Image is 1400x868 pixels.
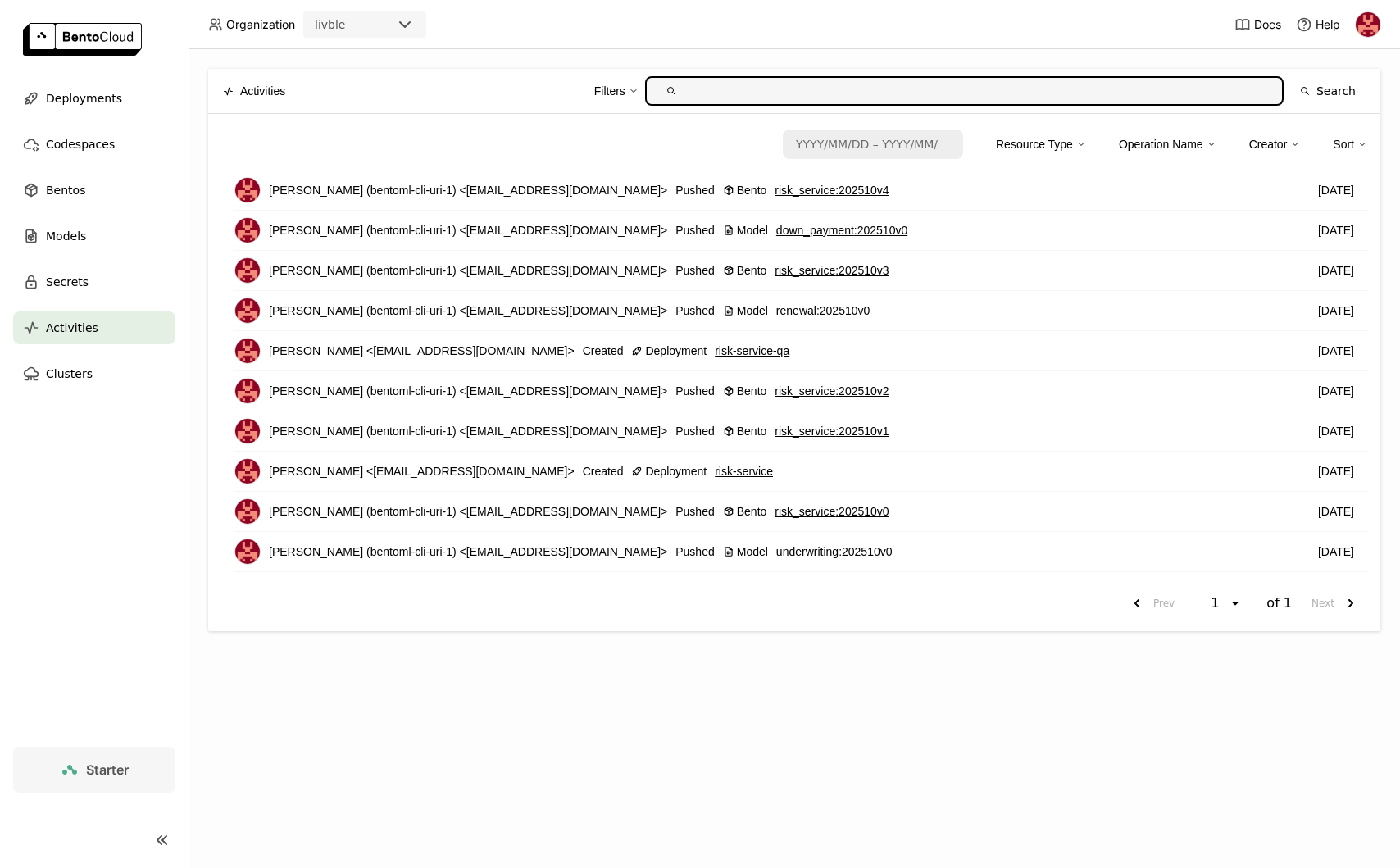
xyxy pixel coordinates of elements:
[235,379,260,403] img: Uri Vinetz
[1120,589,1181,618] button: previous page. current page 1 of 1
[269,382,667,400] span: [PERSON_NAME] (bentoml-cli-uri-1) <[EMAIL_ADDRESS][DOMAIN_NAME]>
[269,342,575,360] span: [PERSON_NAME] <[EMAIL_ADDRESS][DOMAIN_NAME]>
[221,452,1367,492] li: List item
[776,302,870,320] a: renewal:202510v0
[775,181,889,199] a: risk_service:202510v4
[675,261,714,279] span: Pushed
[1206,595,1229,611] div: 1
[996,127,1086,161] div: Resource Type
[1318,543,1354,561] span: [DATE]
[784,131,950,157] input: Select a date range.
[221,411,1367,452] li: List item
[594,74,639,108] div: Filters
[1318,302,1354,320] span: [DATE]
[221,251,1367,291] li: List item
[221,371,1367,411] li: List item
[675,543,714,561] span: Pushed
[23,23,142,56] img: logo
[269,221,667,239] span: [PERSON_NAME] (bentoml-cli-uri-1) <[EMAIL_ADDRESS][DOMAIN_NAME]>
[269,261,667,279] span: [PERSON_NAME] (bentoml-cli-uri-1) <[EMAIL_ADDRESS][DOMAIN_NAME]>
[46,226,86,246] span: Models
[86,761,129,778] span: Starter
[13,357,175,390] a: Clusters
[675,422,714,440] span: Pushed
[1333,127,1367,161] div: Sort
[235,499,260,524] img: Uri Vinetz
[675,181,714,199] span: Pushed
[1234,16,1281,33] a: Docs
[221,331,1367,371] li: List item
[775,382,889,400] a: risk_service:202510v2
[221,170,1367,211] li: List item
[1119,127,1216,161] div: Operation Name
[1316,17,1340,32] span: Help
[737,302,768,320] span: Model
[1249,135,1288,153] div: Creator
[1318,221,1354,239] span: [DATE]
[315,16,345,33] div: livble
[737,181,767,199] span: Bento
[46,272,89,292] span: Secrets
[13,311,175,344] a: Activities
[1318,502,1354,520] span: [DATE]
[235,419,260,443] img: Uri Vinetz
[269,422,667,440] span: [PERSON_NAME] (bentoml-cli-uri-1) <[EMAIL_ADDRESS][DOMAIN_NAME]>
[775,422,889,440] a: risk_service:202510v1
[737,221,768,239] span: Model
[675,221,714,239] span: Pushed
[235,539,260,564] img: Uri Vinetz
[46,134,115,154] span: Codespaces
[13,128,175,161] a: Codespaces
[269,181,667,199] span: [PERSON_NAME] (bentoml-cli-uri-1) <[EMAIL_ADDRESS][DOMAIN_NAME]>
[675,382,714,400] span: Pushed
[269,462,575,480] span: [PERSON_NAME] <[EMAIL_ADDRESS][DOMAIN_NAME]>
[737,543,768,561] span: Model
[1119,135,1203,153] div: Operation Name
[1333,135,1354,153] div: Sort
[583,342,624,360] span: Created
[1318,342,1354,360] span: [DATE]
[1296,16,1340,33] div: Help
[1318,382,1354,400] span: [DATE]
[776,221,907,239] a: down_payment:202510v0
[737,502,767,520] span: Bento
[1318,422,1354,440] span: [DATE]
[583,462,624,480] span: Created
[226,17,295,32] span: Organization
[1356,12,1380,37] img: Uri Vinetz
[1290,76,1366,106] button: Search
[13,747,175,793] a: Starter
[347,17,348,34] input: Selected livble.
[221,492,1367,532] li: List item
[235,298,260,323] img: Uri Vinetz
[13,266,175,298] a: Secrets
[46,318,98,338] span: Activities
[775,502,889,520] a: risk_service:202510v0
[1318,261,1354,279] span: [DATE]
[1254,17,1281,32] span: Docs
[737,382,767,400] span: Bento
[645,462,707,480] span: Deployment
[1318,462,1354,480] span: [DATE]
[46,364,93,384] span: Clusters
[269,543,667,561] span: [PERSON_NAME] (bentoml-cli-uri-1) <[EMAIL_ADDRESS][DOMAIN_NAME]>
[13,174,175,207] a: Bentos
[221,532,1367,572] li: List item
[775,261,889,279] a: risk_service:202510v3
[1318,181,1354,199] span: [DATE]
[235,178,260,202] img: Uri Vinetz
[221,211,1367,251] li: List item
[594,82,625,100] div: Filters
[737,261,767,279] span: Bento
[675,502,714,520] span: Pushed
[235,258,260,283] img: Uri Vinetz
[1266,595,1292,611] span: of 1
[221,291,1367,331] li: List item
[46,89,122,108] span: Deployments
[645,342,707,360] span: Deployment
[776,543,893,561] a: underwriting:202510v0
[235,218,260,243] img: Uri Vinetz
[240,82,285,100] span: Activities
[996,135,1073,153] div: Resource Type
[269,302,667,320] span: [PERSON_NAME] (bentoml-cli-uri-1) <[EMAIL_ADDRESS][DOMAIN_NAME]>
